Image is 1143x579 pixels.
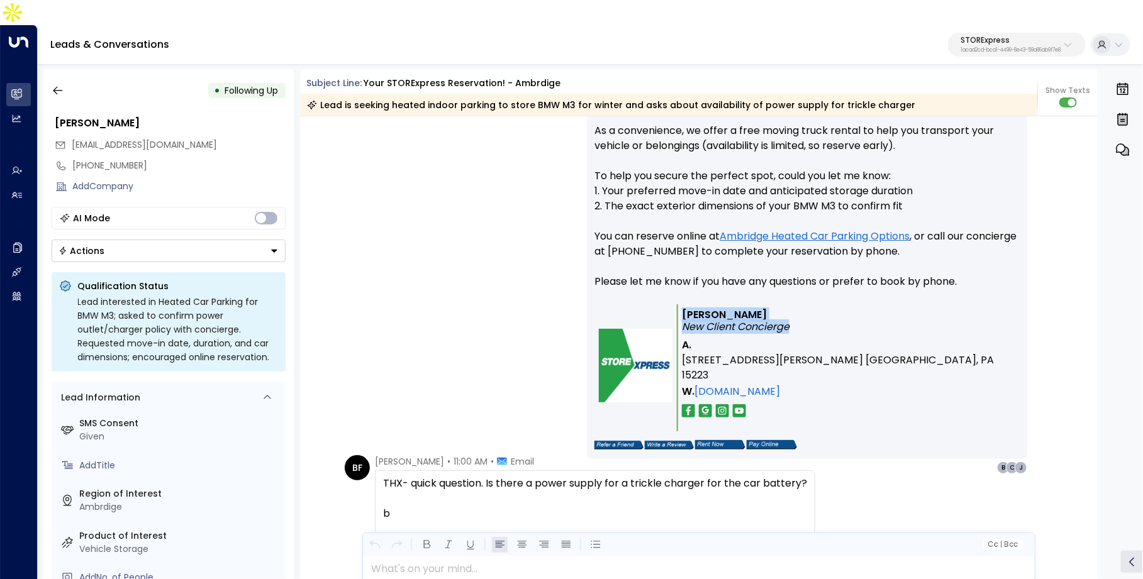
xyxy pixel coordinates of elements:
[80,430,281,443] div: Given
[52,240,286,262] div: Button group with a nested menu
[511,455,534,468] span: Email
[72,138,218,152] span: brianfranks@mac.com
[74,212,111,224] div: AI Mode
[1000,540,1003,549] span: |
[961,48,1061,53] p: 1acad2cd-bca1-4499-8e43-59a86ab9f7e8
[383,476,807,491] div: THX- quick question. Is there a power supply for a trickle charger for the car battery?
[225,84,279,97] span: Following Up
[80,487,281,500] label: Region of Interest
[389,537,404,553] button: Redo
[73,180,286,193] div: AddCompany
[720,229,910,244] a: Ambridge Heated Car Parking Options
[645,441,694,449] img: storexpress_write.png
[1045,85,1090,96] span: Show Texts
[375,455,444,468] span: [PERSON_NAME]
[447,455,450,468] span: •
[78,295,278,364] div: Lead interested in Heated Car Parking for BMW M3; asked to confirm power outlet/charger policy wi...
[78,280,278,292] p: Qualification Status
[52,240,286,262] button: Actions
[73,159,286,172] div: [PHONE_NUMBER]
[59,245,105,256] div: Actions
[594,18,1020,304] p: Hi [PERSON_NAME], Thank you for your interest in a heated indoor parking spot for your BMW M3 at ...
[80,500,281,514] div: Ambrdige
[682,307,767,322] b: [PERSON_NAME]
[747,440,797,449] img: storexpress_pay.png
[682,319,789,334] i: New Client Concierge
[80,529,281,543] label: Product of Interest
[695,440,745,449] img: storexpress_rent.png
[733,404,746,417] img: storexpress_yt.png
[961,36,1061,44] p: STORExpress
[699,404,712,417] img: storexpress_google.png
[57,391,141,404] div: Lead Information
[72,138,218,151] span: [EMAIL_ADDRESS][DOMAIN_NAME]
[454,455,488,468] span: 11:00 AM
[594,441,644,449] img: storexpress_refer.png
[682,384,694,399] span: W.
[364,77,560,90] div: Your STORExpress Reservation! - Ambrdige
[599,329,672,402] img: storexpress_logo.png
[383,506,807,521] div: b
[55,116,286,131] div: [PERSON_NAME]
[682,404,695,417] img: storexpres_fb.png
[80,417,281,430] label: SMS Consent
[948,33,1086,57] button: STORExpress1acad2cd-bca1-4499-8e43-59a86ab9f7e8
[682,338,691,353] span: A.
[80,459,281,472] div: AddTitle
[682,353,1015,383] span: [STREET_ADDRESS][PERSON_NAME] [GEOGRAPHIC_DATA], PA 15223
[307,99,916,111] div: Lead is seeking heated indoor parking to store BMW M3 for winter and asks about availability of p...
[345,455,370,480] div: BF
[491,455,494,468] span: •
[694,384,780,399] a: [DOMAIN_NAME]
[215,79,221,102] div: •
[50,37,169,52] a: Leads & Conversations
[716,404,729,417] img: storexpress_insta.png
[983,539,1023,551] button: Cc|Bcc
[367,537,382,553] button: Undo
[80,543,281,556] div: Vehicle Storage
[988,540,1018,549] span: Cc Bcc
[307,77,362,89] span: Subject Line:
